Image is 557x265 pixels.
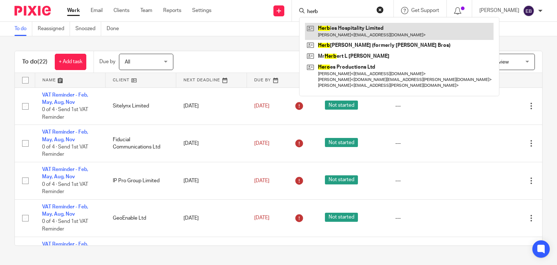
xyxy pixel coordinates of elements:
[395,215,464,222] div: ---
[42,182,88,195] span: 0 of 4 · Send 1st VAT Reminder
[176,199,247,237] td: [DATE]
[395,140,464,147] div: ---
[75,22,101,36] a: Snoozed
[254,178,269,183] span: [DATE]
[107,22,124,36] a: Done
[176,125,247,162] td: [DATE]
[106,199,176,237] td: GeoEnable Ltd
[42,167,88,179] a: VAT Reminder - Feb, May, Aug, Nov
[125,60,130,65] span: All
[42,144,88,157] span: 0 of 4 · Send 1st VAT Reminder
[37,59,48,65] span: (22)
[479,7,519,14] p: [PERSON_NAME]
[38,22,70,36] a: Reassigned
[176,162,247,200] td: [DATE]
[15,6,51,16] img: Pixie
[42,107,88,120] span: 0 of 4 · Send 1st VAT Reminder
[106,162,176,200] td: IP Pro Group Limited
[325,101,358,110] span: Not started
[67,7,80,14] a: Work
[42,242,88,254] a: VAT Reminder - Feb, May, Aug, Nov
[395,102,464,110] div: ---
[163,7,181,14] a: Reports
[114,7,129,14] a: Clients
[176,87,247,125] td: [DATE]
[411,8,439,13] span: Get Support
[306,9,372,15] input: Search
[325,213,358,222] span: Not started
[140,7,152,14] a: Team
[254,141,269,146] span: [DATE]
[395,177,464,184] div: ---
[42,130,88,142] a: VAT Reminder - Feb, May, Aug, Nov
[42,93,88,105] a: VAT Reminder - Feb, May, Aug, Nov
[15,22,32,36] a: To do
[325,138,358,147] span: Not started
[376,6,384,13] button: Clear
[325,175,358,184] span: Not started
[106,87,176,125] td: Sitelynx Limited
[523,5,535,17] img: svg%3E
[254,103,269,109] span: [DATE]
[254,216,269,221] span: [DATE]
[106,125,176,162] td: Fiducial Communications Ltd
[55,54,86,70] a: + Add task
[99,58,115,65] p: Due by
[91,7,103,14] a: Email
[192,7,211,14] a: Settings
[42,219,88,232] span: 0 of 4 · Send 1st VAT Reminder
[42,204,88,217] a: VAT Reminder - Feb, May, Aug, Nov
[22,58,48,66] h1: To do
